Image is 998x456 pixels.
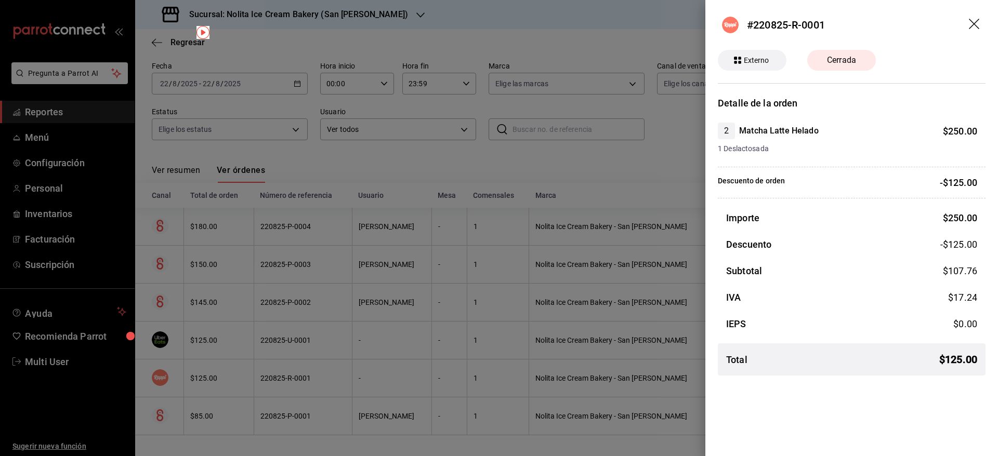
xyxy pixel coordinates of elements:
h3: IVA [726,290,741,304]
span: $ 0.00 [953,318,977,329]
span: Cerrada [821,54,862,66]
img: Tooltip marker [196,26,209,39]
span: $ 125.00 [939,352,977,367]
span: 2 [718,125,735,137]
p: -$125.00 [940,176,977,190]
h3: IEPS [726,317,746,331]
div: #220825-R-0001 [747,17,825,33]
span: $ 107.76 [943,265,977,276]
h3: Total [726,353,747,367]
span: $ 250.00 [943,126,977,137]
span: 1 Deslactosada [718,143,977,154]
span: $ 250.00 [943,212,977,223]
span: Externo [740,55,773,66]
span: $ 17.24 [948,292,977,303]
h4: Matcha Latte Helado [739,125,819,137]
h3: Importe [726,211,759,225]
span: -$125.00 [940,237,977,251]
h3: Subtotal [726,264,762,278]
h3: Descuento [726,237,771,251]
button: drag [969,19,981,31]
h3: Detalle de la orden [718,96,986,110]
p: Descuento de orden [718,176,785,190]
